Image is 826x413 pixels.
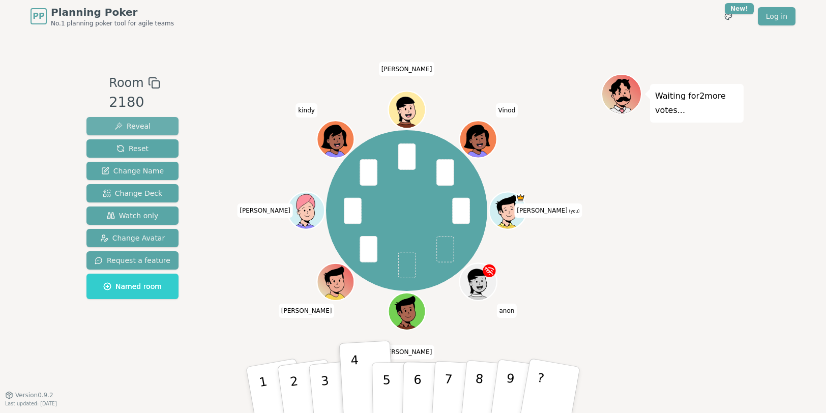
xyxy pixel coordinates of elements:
button: Request a feature [86,251,179,270]
button: Click to change your avatar [490,193,525,228]
span: Change Name [101,166,164,176]
button: Reset [86,139,179,158]
span: Click to change your name [237,203,293,218]
button: Change Deck [86,184,179,202]
span: Watch only [107,211,159,221]
span: Change Deck [103,188,162,198]
span: No.1 planning poker tool for agile teams [51,19,174,27]
button: New! [719,7,737,25]
span: Named room [103,281,162,291]
button: Change Name [86,162,179,180]
a: PPPlanning PokerNo.1 planning poker tool for agile teams [31,5,174,27]
button: Reveal [86,117,179,135]
span: Click to change your name [495,103,518,117]
div: 2180 [109,92,160,113]
button: Named room [86,274,179,299]
span: Click to change your name [296,103,317,117]
p: 4 [350,353,362,408]
span: Request a feature [95,255,170,265]
span: Change Avatar [100,233,165,243]
span: Room [109,74,143,92]
button: Version0.9.2 [5,391,53,399]
span: Last updated: [DATE] [5,401,57,406]
span: Planning Poker [51,5,174,19]
span: Reset [116,143,149,154]
button: Change Avatar [86,229,179,247]
p: Waiting for 2 more votes... [655,89,739,117]
span: Version 0.9.2 [15,391,53,399]
button: Watch only [86,206,179,225]
span: Click to change your name [514,203,582,218]
span: Click to change your name [279,304,335,318]
span: Reveal [114,121,151,131]
span: (you) [568,209,580,214]
a: Log in [758,7,795,25]
div: New! [725,3,754,14]
span: Click to change your name [379,345,435,360]
span: Click to change your name [496,304,517,318]
span: Click to change your name [379,62,435,76]
span: PP [33,10,44,22]
span: Erik is the host [516,193,525,202]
